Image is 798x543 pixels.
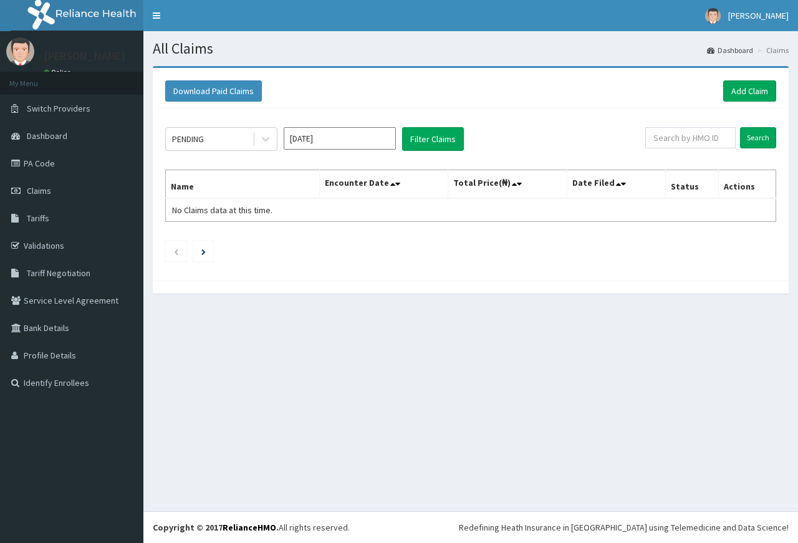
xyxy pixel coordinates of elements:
input: Search [740,127,776,148]
th: Encounter Date [319,170,448,199]
input: Search by HMO ID [645,127,736,148]
h1: All Claims [153,41,789,57]
span: Tariff Negotiation [27,267,90,279]
th: Date Filed [567,170,665,199]
input: Select Month and Year [284,127,396,150]
a: Dashboard [707,45,753,55]
th: Actions [718,170,776,199]
th: Total Price(₦) [448,170,567,199]
a: Next page [201,246,206,257]
a: Online [44,68,74,77]
a: RelianceHMO [223,522,276,533]
span: [PERSON_NAME] [728,10,789,21]
span: Switch Providers [27,103,90,114]
a: Previous page [173,246,179,257]
footer: All rights reserved. [143,511,798,543]
img: User Image [6,37,34,65]
li: Claims [754,45,789,55]
span: Tariffs [27,213,49,224]
span: Dashboard [27,130,67,142]
div: Redefining Heath Insurance in [GEOGRAPHIC_DATA] using Telemedicine and Data Science! [459,521,789,534]
p: [PERSON_NAME] [44,50,125,62]
span: Claims [27,185,51,196]
button: Download Paid Claims [165,80,262,102]
a: Add Claim [723,80,776,102]
span: No Claims data at this time. [172,204,272,216]
div: PENDING [172,133,204,145]
strong: Copyright © 2017 . [153,522,279,533]
button: Filter Claims [402,127,464,151]
th: Status [665,170,718,199]
th: Name [166,170,320,199]
img: User Image [705,8,721,24]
